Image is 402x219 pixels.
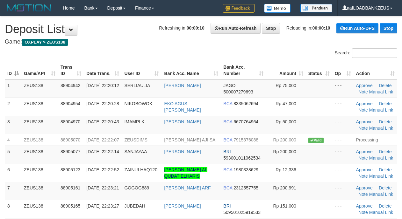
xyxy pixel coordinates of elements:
[61,101,80,106] span: 88904954
[86,137,119,142] span: [DATE] 22:22:07
[159,25,204,31] span: Refreshing in:
[358,107,368,113] a: Note
[233,101,258,106] span: Copy 8335062694 to clipboard
[276,101,296,106] span: Rp 47,000
[124,137,147,142] span: ZEUSDIMS
[164,149,201,154] a: [PERSON_NAME]
[124,185,149,190] span: GOGOG889
[332,116,354,134] td: - - -
[369,89,393,94] a: Manual Link
[379,167,391,172] a: Delete
[164,137,215,142] a: [PERSON_NAME] AJI SA
[5,39,397,45] h4: Game:
[233,137,258,142] span: Copy 7915376088 to clipboard
[264,4,291,13] img: Button%20Memo.svg
[124,167,157,172] span: ZAINULHAQ120
[336,23,378,33] a: Run Auto-DPS
[61,137,80,142] span: 88905070
[223,4,255,13] img: Feedback.jpg
[356,119,373,124] a: Approve
[379,203,391,209] a: Delete
[286,25,330,31] span: Reloading in:
[379,83,391,88] a: Delete
[187,25,205,31] strong: 00:00:10
[380,23,397,33] a: Stop
[21,164,58,182] td: ZEUS138
[164,185,211,190] a: [PERSON_NAME] ARF
[312,25,330,31] strong: 00:00:10
[262,23,280,34] a: Stop
[86,83,119,88] span: [DATE] 22:20:12
[369,174,393,179] a: Manual Link
[276,119,296,124] span: Rp 50,000
[5,23,397,36] h1: Deposit List
[273,149,296,154] span: Rp 200,000
[379,149,391,154] a: Delete
[308,138,324,143] span: Valid transaction
[276,83,296,88] span: Rp 75,000
[61,149,80,154] span: 88905077
[86,185,119,190] span: [DATE] 22:23:21
[5,79,21,98] td: 1
[21,146,58,164] td: ZEUS138
[61,167,80,172] span: 88905123
[358,155,368,161] a: Note
[5,3,53,13] img: MOTION_logo.png
[21,134,58,146] td: ZEUS138
[379,101,391,106] a: Delete
[164,119,201,124] a: [PERSON_NAME]
[369,107,393,113] a: Manual Link
[300,4,332,12] img: panduan.png
[306,61,332,79] th: Status: activate to sort column ascending
[223,155,261,161] span: Copy 593001011062534 to clipboard
[332,134,354,146] td: - - -
[266,61,306,79] th: Amount: activate to sort column ascending
[164,101,201,113] a: EKO AGUS [PERSON_NAME]
[354,134,397,146] td: Processing
[358,210,368,215] a: Note
[22,39,68,46] span: OXPLAY > ZEUS138
[124,83,150,88] span: SERLIAULIA
[5,98,21,116] td: 2
[21,79,58,98] td: ZEUS138
[21,98,58,116] td: ZEUS138
[164,167,207,179] a: [PERSON_NAME] AL QUDAT ELHARIS
[124,101,152,106] span: NIKOBOWOK
[332,98,354,116] td: - - -
[124,119,144,124] span: IMAMPLK
[211,23,261,34] a: Run Auto-Refresh
[223,149,231,154] span: BRI
[276,167,296,172] span: Rp 12,336
[356,101,373,106] a: Approve
[21,61,58,79] th: Game/API: activate to sort column ascending
[21,200,58,218] td: ZEUS138
[356,83,373,88] a: Approve
[164,83,201,88] a: [PERSON_NAME]
[352,48,397,58] input: Search:
[122,61,162,79] th: User ID: activate to sort column ascending
[61,203,80,209] span: 88905165
[369,126,393,131] a: Manual Link
[358,192,368,197] a: Note
[5,164,21,182] td: 6
[223,101,232,106] span: BCA
[223,185,232,190] span: BCA
[356,185,373,190] a: Approve
[354,61,397,79] th: Action: activate to sort column ascending
[356,167,373,172] a: Approve
[86,203,119,209] span: [DATE] 22:23:27
[5,116,21,134] td: 3
[223,89,253,94] span: Copy 500007279693 to clipboard
[5,146,21,164] td: 5
[223,83,235,88] span: JAGO
[358,89,368,94] a: Note
[332,61,354,79] th: Op: activate to sort column ascending
[124,149,147,154] span: SANJAYAA
[273,137,296,142] span: Rp 200,000
[332,164,354,182] td: - - -
[332,146,354,164] td: - - -
[223,167,232,172] span: BCA
[233,119,258,124] span: Copy 6670764964 to clipboard
[84,61,122,79] th: Date Trans.: activate to sort column ascending
[58,61,84,79] th: Trans ID: activate to sort column ascending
